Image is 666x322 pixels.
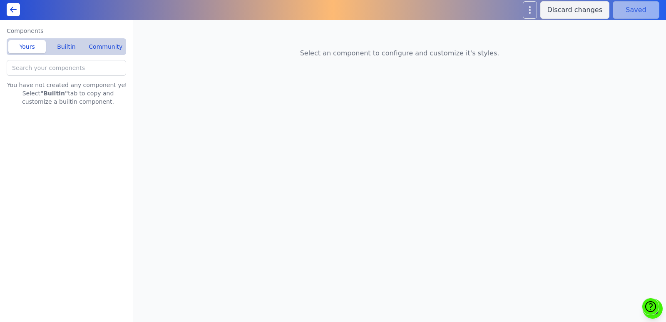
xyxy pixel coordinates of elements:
[47,40,85,53] button: Builtin
[300,48,499,58] p: Select an component to configure and customize it's styles.
[7,60,126,76] input: Search your components
[87,40,124,53] button: Community
[7,27,126,35] label: Components
[613,1,659,19] button: Saved
[540,1,609,19] button: Discard changes
[40,90,68,97] strong: "Builtin"
[8,40,46,53] button: Yours
[7,81,129,106] p: You have not created any component yet. Select tab to copy and customize a builtin component.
